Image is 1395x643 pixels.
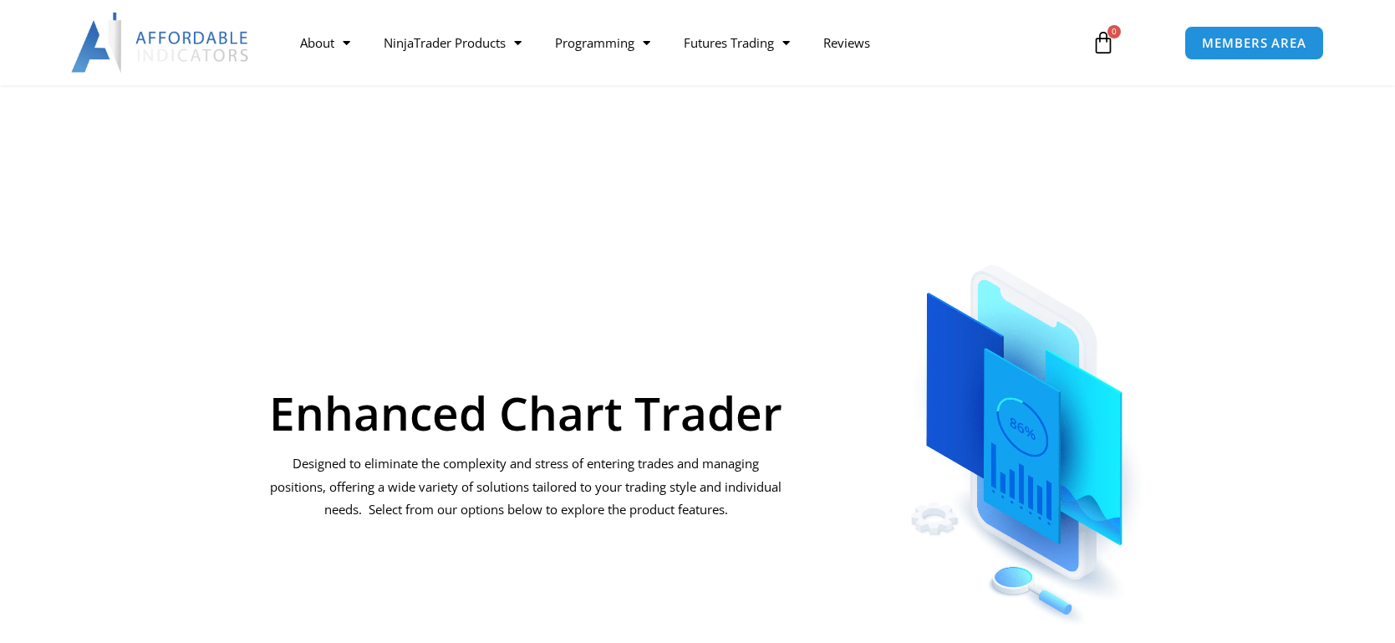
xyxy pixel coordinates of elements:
[268,390,784,436] h1: Enhanced Chart Trader
[1202,37,1306,49] span: MEMBERS AREA
[367,23,538,62] a: NinjaTrader Products
[667,23,807,62] a: Futures Trading
[807,23,887,62] a: Reviews
[1184,26,1324,60] a: MEMBERS AREA
[1107,25,1121,38] span: 0
[268,452,784,523] p: Designed to eliminate the complexity and stress of entering trades and managing positions, offeri...
[538,23,667,62] a: Programming
[71,13,251,73] img: LogoAI | Affordable Indicators – NinjaTrader
[283,23,1072,62] nav: Menu
[1067,18,1140,67] a: 0
[856,224,1198,631] img: ChartTrader | Affordable Indicators – NinjaTrader
[283,23,367,62] a: About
